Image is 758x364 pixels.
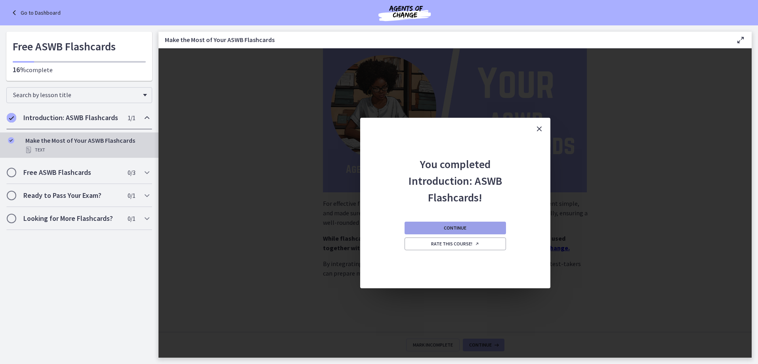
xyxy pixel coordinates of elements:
h2: Looking for More Flashcards? [23,214,120,223]
span: Search by lesson title [13,91,139,99]
h2: Introduction: ASWB Flashcards [23,113,120,123]
h2: Ready to Pass Your Exam? [23,191,120,200]
button: Continue [405,222,506,234]
div: Text [25,145,149,155]
button: Close [528,118,550,140]
span: Rate this course! [431,241,479,247]
div: Make the Most of Your ASWB Flashcards [25,136,149,155]
h2: You completed Introduction: ASWB Flashcards! [403,140,508,206]
a: Rate this course! Opens in a new window [405,238,506,250]
i: Completed [7,113,16,123]
span: 0 / 1 [128,214,135,223]
span: 0 / 3 [128,168,135,177]
span: 0 / 1 [128,191,135,200]
p: complete [13,65,146,75]
div: Search by lesson title [6,87,152,103]
a: Go to Dashboard [10,8,61,17]
h1: Free ASWB Flashcards [13,38,146,55]
h2: Free ASWB Flashcards [23,168,120,177]
i: Completed [8,137,14,144]
span: 16% [13,65,26,74]
i: Opens in a new window [475,241,479,246]
img: Agents of Change [357,3,452,22]
span: 1 / 1 [128,113,135,123]
span: Continue [444,225,466,231]
h3: Make the Most of Your ASWB Flashcards [165,35,723,44]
